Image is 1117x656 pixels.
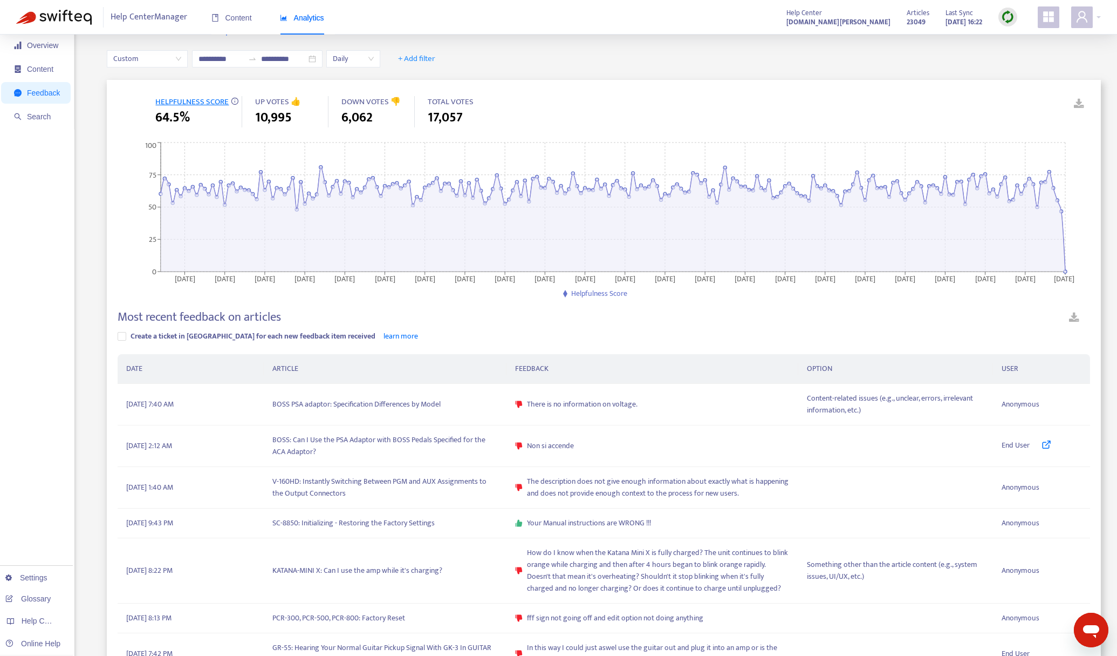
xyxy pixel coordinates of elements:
tspan: [DATE] [815,272,835,285]
span: fff sign not going off and edit option not doing anything [527,612,703,624]
span: dislike [515,567,523,574]
tspan: 100 [145,139,156,152]
tspan: [DATE] [615,272,635,285]
span: Anonymous [1002,517,1039,529]
td: BOSS PSA adaptor: Specification Differences by Model [264,384,507,425]
span: HELPFULNESS SCORE [155,95,229,109]
td: V-160HD: Instantly Switching Between PGM and AUX Assignments to the Output Connectors [264,467,507,509]
span: Analytics [280,13,324,22]
span: 10,995 [255,108,292,127]
button: + Add filter [390,50,443,67]
span: Overview [27,41,58,50]
td: PCR-300, PCR-500, PCR-800: Factory Reset [264,604,507,633]
span: 17,057 [428,108,463,127]
a: learn more [383,330,418,342]
tspan: [DATE] [415,272,435,285]
span: Search [27,112,51,121]
span: Content [27,65,53,73]
tspan: 0 [152,265,156,278]
span: Anonymous [1002,398,1039,410]
span: to [248,55,257,63]
tspan: [DATE] [1054,272,1075,285]
span: Create a ticket in [GEOGRAPHIC_DATA] for each new feedback item received [131,330,375,342]
h4: Most recent feedback on articles [118,310,281,324]
span: Content-related issues (e.g., unclear, errors, irrelevant information, etc.) [807,393,984,416]
span: Anonymous [1002,565,1039,577]
th: ARTICLE [264,354,507,384]
span: + Add filter [398,52,435,65]
span: Your Manual instructions are WRONG !!! [527,517,651,529]
th: USER [993,354,1090,384]
span: Non si accende [527,440,574,452]
tspan: 50 [148,201,156,213]
tspan: [DATE] [1015,272,1036,285]
img: Swifteq [16,10,92,25]
span: container [14,65,22,73]
span: [DATE] 9:43 PM [126,517,173,529]
span: Anonymous [1002,482,1039,493]
span: Daily [333,51,374,67]
img: sync.dc5367851b00ba804db3.png [1001,10,1015,24]
td: BOSS: Can I Use the PSA Adaptor with BOSS Pedals Specified for the ACA Adaptor? [264,425,507,467]
tspan: 25 [149,233,156,246]
th: OPTION [798,354,993,384]
td: SC-8850: Initializing - Restoring the Factory Settings [264,509,507,538]
span: Help Center Manager [111,7,187,28]
tspan: [DATE] [655,272,675,285]
tspan: [DATE] [335,272,355,285]
span: user [1075,10,1088,23]
span: dislike [515,401,523,408]
span: Help Center [786,7,822,19]
span: swap-right [248,55,257,63]
span: How do I know when the Katana Mini X is fully charged? The unit continues to blink orange while c... [527,547,790,594]
tspan: 75 [149,168,156,181]
span: Anonymous [1002,612,1039,624]
a: Online Help [5,639,60,648]
span: The description does not give enough information about exactly what is happening and does not pro... [527,476,790,499]
span: 6,062 [341,108,373,127]
tspan: [DATE] [695,272,716,285]
tspan: [DATE] [895,272,916,285]
tspan: [DATE] [295,272,316,285]
tspan: [DATE] [375,272,395,285]
tspan: [DATE] [175,272,195,285]
tspan: [DATE] [535,272,556,285]
tspan: [DATE] [215,272,235,285]
a: [DOMAIN_NAME][PERSON_NAME] [786,16,890,28]
span: Custom [113,51,181,67]
span: appstore [1042,10,1055,23]
tspan: [DATE] [495,272,516,285]
td: KATANA-MINI X: Can I use the amp while it's charging? [264,538,507,604]
th: FEEDBACK [506,354,798,384]
th: DATE [118,354,263,384]
span: TOTAL VOTES [428,95,474,109]
span: [DATE] 8:13 PM [126,612,172,624]
span: book [211,14,219,22]
tspan: [DATE] [735,272,756,285]
span: Helpfulness Score [571,287,627,300]
span: Last Sync [945,7,973,19]
span: [DATE] 8:22 PM [126,565,173,577]
span: [DATE] 2:12 AM [126,440,172,452]
span: Help Centers [22,617,66,625]
span: like [515,519,523,527]
a: Glossary [5,594,51,603]
a: Settings [5,573,47,582]
span: Content [211,13,252,22]
strong: 23049 [907,16,926,28]
span: message [14,89,22,97]
span: dislike [515,442,523,450]
tspan: [DATE] [575,272,595,285]
tspan: [DATE] [255,272,275,285]
span: 64.5% [155,108,190,127]
span: signal [14,42,22,49]
span: DOWN VOTES 👎 [341,95,401,109]
span: dislike [515,484,523,491]
span: UP VOTES 👍 [255,95,301,109]
strong: [DATE] 16:22 [945,16,982,28]
span: [DATE] 1:40 AM [126,482,173,493]
span: dislike [515,614,523,622]
span: There is no information on voltage. [527,398,638,410]
span: area-chart [280,14,287,22]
